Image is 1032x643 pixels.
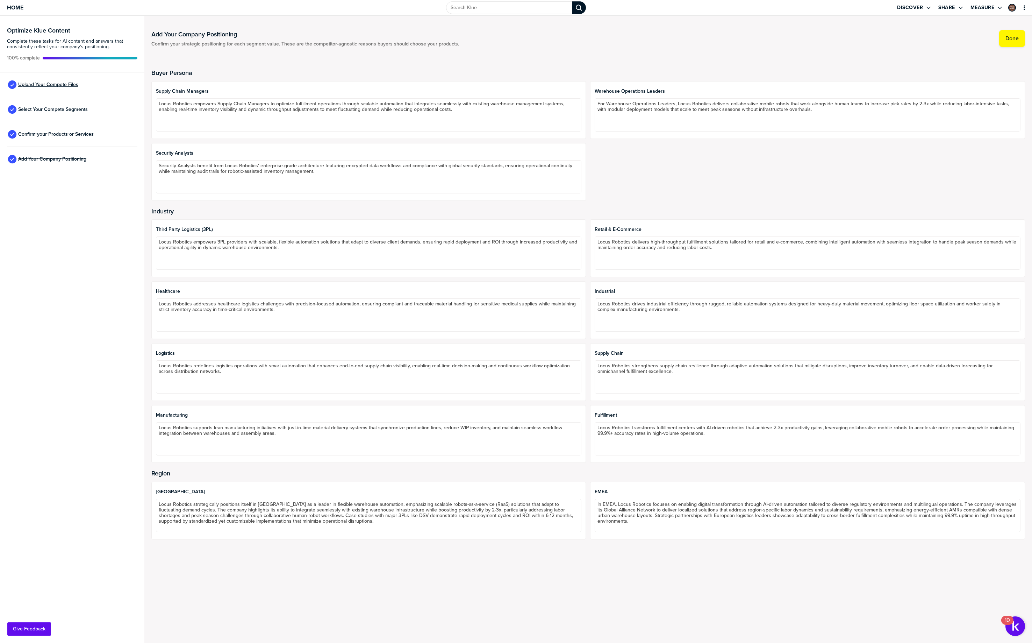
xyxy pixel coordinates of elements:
[1008,3,1017,12] a: Edit Profile
[1005,35,1019,42] label: Done
[595,489,1020,495] span: EMEA
[151,30,459,38] h1: Add Your Company Positioning
[151,41,459,47] span: Confirm your strategic positioning for each segment value. These are the competitor-agnostic reas...
[1005,620,1010,629] div: 10
[7,55,40,61] span: Active
[595,360,1020,394] textarea: Locus Robotics strengthens supply chain resilience through adaptive automation solutions that mit...
[595,89,1020,94] span: Warehouse Operations Leaders
[595,298,1020,332] textarea: Locus Robotics drives industrial efficiency through rugged, reliable automation systems designed ...
[1008,4,1016,12] div: Zaven Gabriel
[572,1,586,14] div: Search Klue
[156,298,582,332] textarea: Locus Robotics addresses healthcare logistics challenges with precision-focused automation, ensur...
[595,422,1020,455] textarea: Locus Robotics transforms fulfillment centers with AI-driven robotics that achieve 2-3x productiv...
[151,69,1025,76] h2: Buyer Persona
[595,289,1020,294] span: Industrial
[156,236,582,270] textarea: Locus Robotics empowers 3PL providers with scalable, flexible automation solutions that adapt to ...
[7,622,51,636] button: Give Feedback
[18,156,86,162] span: Add Your Company Positioning
[151,470,1025,477] h2: Region
[1005,616,1025,636] button: Open Resource Center, 10 new notifications
[151,208,1025,215] h2: Industry
[156,150,582,156] span: Security Analysts
[970,5,995,11] label: Measure
[7,27,137,34] h3: Optimize Klue Content
[156,489,582,495] span: [GEOGRAPHIC_DATA]
[18,107,88,112] span: Select Your Compete Segments
[1009,5,1015,11] img: 6d8caa2a22e3dca0a2daee4e1ad83dab-sml.png
[18,132,94,137] span: Confirm your Products or Services
[156,412,582,418] span: Manufacturing
[595,236,1020,270] textarea: Locus Robotics delivers high-throughput fulfillment solutions tailored for retail and e-commerce,...
[156,89,582,94] span: Supply Chain Managers
[595,98,1020,132] textarea: For Warehouse Operations Leaders, Locus Robotics delivers collaborative mobile robots that work a...
[156,160,582,193] textarea: Security Analysts benefit from Locus Robotics' enterprise-grade architecture featuring encrypted ...
[156,422,582,455] textarea: Locus Robotics supports lean manufacturing initiatives with just-in-time material delivery system...
[156,360,582,394] textarea: Locus Robotics redefines logistics operations with smart automation that enhances end-to-end supp...
[595,227,1020,232] span: Retail & E-commerce
[446,1,572,14] input: Search Klue
[18,82,78,87] span: Upload Your Compete Files
[7,38,137,50] span: Complete these tasks for AI content and answers that consistently reflect your company’s position...
[595,412,1020,418] span: Fulfillment
[595,499,1020,532] textarea: In EMEA, Locus Robotics focuses on enabling digital transformation through AI-driven automation t...
[897,5,923,11] label: Discover
[595,351,1020,356] span: Supply Chain
[938,5,955,11] label: Share
[156,351,582,356] span: Logistics
[156,227,582,232] span: Third Party Logistics (3PL)
[156,98,582,132] textarea: Locus Robotics empowers Supply Chain Managers to optimize fulfillment operations through scalable...
[156,499,582,532] textarea: Locus Robotics strategically positions itself in [GEOGRAPHIC_DATA] as a leader in flexible wareho...
[156,289,582,294] span: Healthcare
[7,5,23,10] span: Home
